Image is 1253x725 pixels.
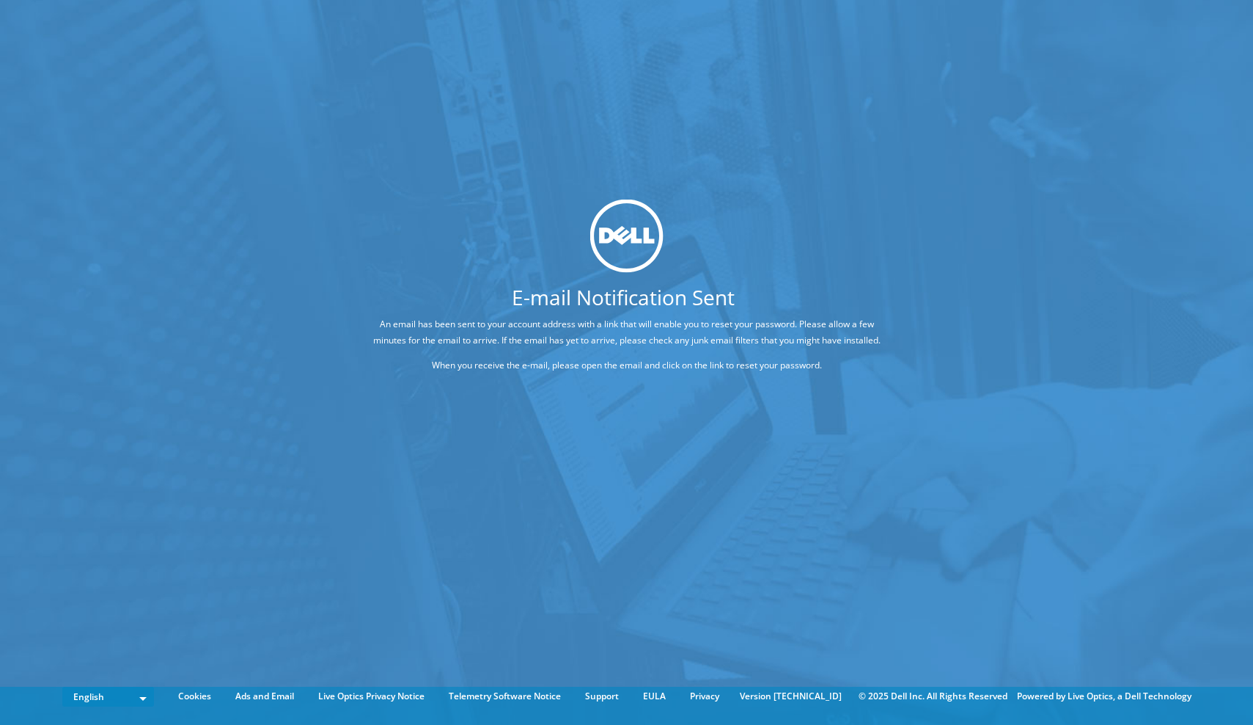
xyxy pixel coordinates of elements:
li: © 2025 Dell Inc. All Rights Reserved [851,688,1015,704]
p: An email has been sent to your account address with a link that will enable you to reset your pas... [368,316,885,348]
img: dell_svg_logo.svg [590,200,664,273]
a: Privacy [679,688,730,704]
a: Ads and Email [224,688,305,704]
a: Support [574,688,630,704]
li: Version [TECHNICAL_ID] [732,688,849,704]
li: Powered by Live Optics, a Dell Technology [1017,688,1191,704]
a: Live Optics Privacy Notice [307,688,436,704]
p: When you receive the e-mail, please open the email and click on the link to reset your password. [368,357,885,373]
h1: E-mail Notification Sent [313,286,933,307]
a: Telemetry Software Notice [438,688,572,704]
a: EULA [632,688,677,704]
a: Cookies [167,688,222,704]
